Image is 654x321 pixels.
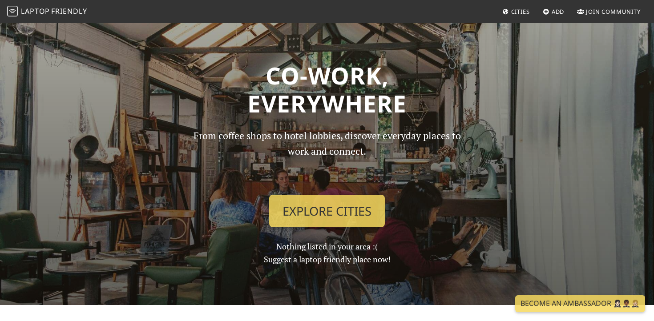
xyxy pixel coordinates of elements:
[7,6,18,16] img: LaptopFriendly
[180,128,474,265] div: Nothing listed in your area :(
[39,61,615,118] h1: Co-work, Everywhere
[264,254,391,265] a: Suggest a laptop friendly place now!
[573,4,644,20] a: Join Community
[21,6,50,16] span: Laptop
[511,8,530,16] span: Cities
[539,4,568,20] a: Add
[7,4,87,20] a: LaptopFriendly LaptopFriendly
[552,8,565,16] span: Add
[269,195,385,228] a: Explore Cities
[186,128,468,187] p: From coffee shops to hotel lobbies, discover everyday places to work and connect.
[515,295,645,312] a: Become an Ambassador 🤵🏻‍♀️🤵🏾‍♂️🤵🏼‍♀️
[499,4,533,20] a: Cities
[586,8,641,16] span: Join Community
[51,6,87,16] span: Friendly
